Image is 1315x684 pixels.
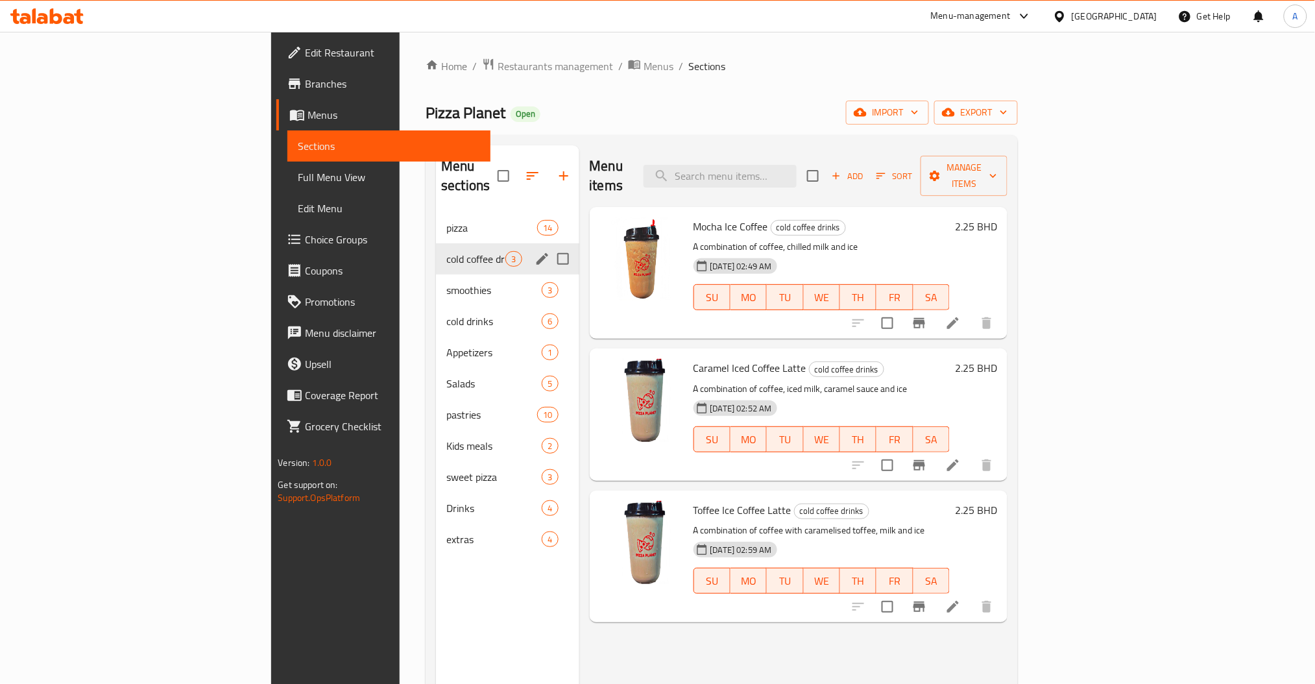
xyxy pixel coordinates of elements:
[772,288,798,307] span: TU
[276,99,491,130] a: Menus
[628,58,673,75] a: Menus
[795,504,869,519] span: cold coffee drinks
[919,572,945,591] span: SA
[436,306,579,337] div: cold drinks6
[542,313,558,329] div: items
[876,284,913,310] button: FR
[913,426,950,452] button: SA
[446,500,542,516] span: Drinks
[276,411,491,442] a: Grocery Checklist
[767,284,803,310] button: TU
[882,430,908,449] span: FR
[874,452,901,479] span: Select to update
[799,162,826,189] span: Select section
[542,500,558,516] div: items
[767,426,803,452] button: TU
[548,160,579,191] button: Add section
[446,407,537,422] div: pastries
[446,438,542,454] div: Kids meals
[436,212,579,243] div: pizza14
[730,568,767,594] button: MO
[699,288,725,307] span: SU
[436,275,579,306] div: smoothies3
[542,284,557,297] span: 3
[804,568,840,594] button: WE
[809,430,835,449] span: WE
[305,419,481,434] span: Grocery Checklist
[446,376,542,391] div: Salads
[517,160,548,191] span: Sort sections
[904,308,935,339] button: Branch-specific-item
[426,58,1018,75] nav: breadcrumb
[945,599,961,615] a: Edit menu item
[955,359,997,377] h6: 2.25 BHD
[845,572,871,591] span: TH
[590,156,629,195] h2: Menu items
[542,347,557,359] span: 1
[305,263,481,278] span: Coupons
[846,101,929,125] button: import
[694,239,950,255] p: A combination of coffee, chilled milk and ice
[446,220,537,236] div: pizza
[446,313,542,329] div: cold drinks
[705,402,777,415] span: [DATE] 02:52 AM
[446,469,542,485] span: sweet pizza
[699,572,725,591] span: SU
[694,500,791,520] span: Toffee Ice Coffee Latte
[305,325,481,341] span: Menu disclaimer
[931,8,1011,24] div: Menu-management
[730,426,767,452] button: MO
[446,251,505,267] span: cold coffee drinks
[436,524,579,555] div: extras4
[498,58,613,74] span: Restaurants management
[298,138,481,154] span: Sections
[305,76,481,92] span: Branches
[542,345,558,360] div: items
[736,572,762,591] span: MO
[904,450,935,481] button: Branch-specific-item
[311,454,332,471] span: 1.0.0
[276,380,491,411] a: Coverage Report
[840,426,876,452] button: TH
[542,378,557,390] span: 5
[278,489,360,506] a: Support.OpsPlatform
[868,166,921,186] span: Sort items
[542,533,557,546] span: 4
[694,284,730,310] button: SU
[542,502,557,515] span: 4
[830,169,865,184] span: Add
[278,454,309,471] span: Version:
[955,217,997,236] h6: 2.25 BHD
[826,166,868,186] button: Add
[694,568,730,594] button: SU
[876,568,913,594] button: FR
[679,58,683,74] li: /
[537,220,558,236] div: items
[287,162,491,193] a: Full Menu View
[810,362,884,377] span: cold coffee drinks
[809,288,835,307] span: WE
[882,572,908,591] span: FR
[904,591,935,622] button: Branch-specific-item
[705,260,777,273] span: [DATE] 02:49 AM
[931,160,997,192] span: Manage items
[736,288,762,307] span: MO
[971,450,1002,481] button: delete
[694,381,950,397] p: A combination of coffee, iced milk, caramel sauce and ice
[533,249,552,269] button: edit
[919,430,945,449] span: SA
[542,376,558,391] div: items
[618,58,623,74] li: /
[446,345,542,360] span: Appetizers
[694,426,730,452] button: SU
[542,282,558,298] div: items
[971,308,1002,339] button: delete
[874,310,901,337] span: Select to update
[490,162,517,189] span: Select all sections
[934,101,1018,125] button: export
[276,37,491,68] a: Edit Restaurant
[537,407,558,422] div: items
